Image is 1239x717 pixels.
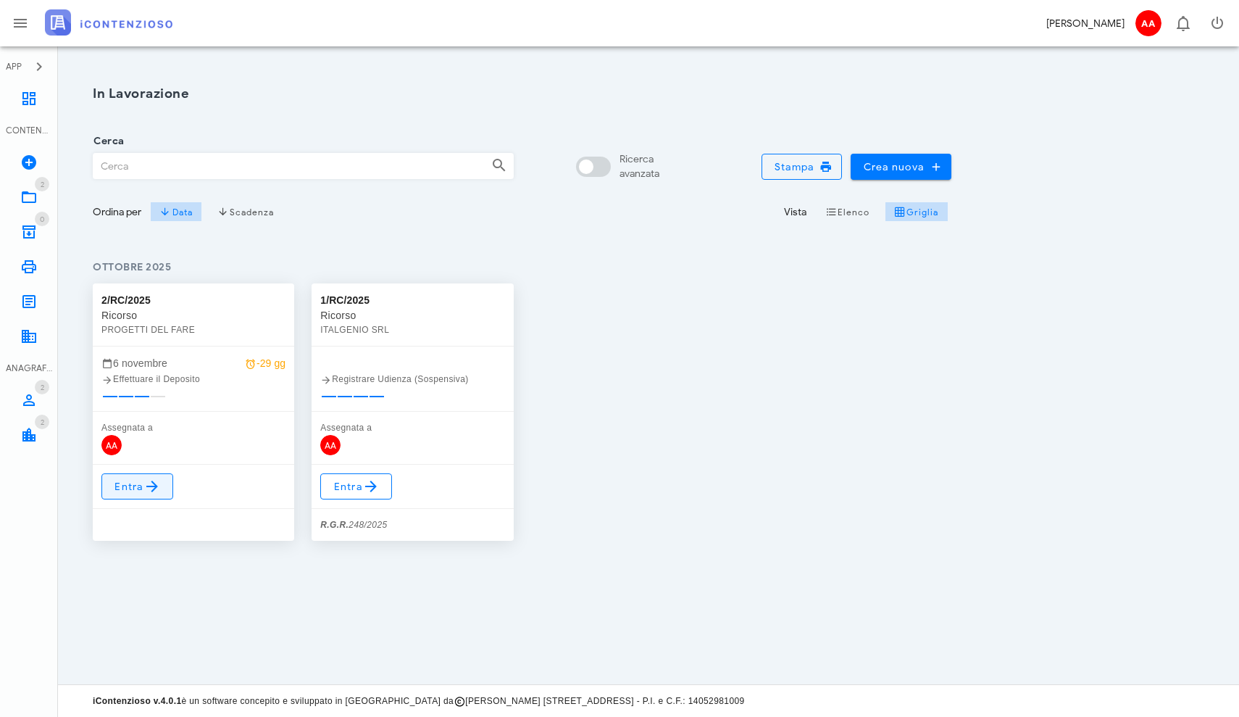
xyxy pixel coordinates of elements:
[320,292,370,308] div: 1/RC/2025
[320,520,349,530] strong: R.G.R.
[40,215,44,224] span: 0
[862,160,940,173] span: Crea nuova
[89,134,124,149] label: Cerca
[101,435,122,455] span: AA
[1135,10,1161,36] span: AA
[320,473,392,500] a: Entra
[774,160,830,173] span: Stampa
[114,478,161,495] span: Entra
[35,380,49,394] span: Distintivo
[6,362,52,375] div: ANAGRAFICA
[1165,6,1200,41] button: Distintivo
[851,154,951,180] button: Crea nuova
[159,206,192,217] span: Data
[333,478,380,495] span: Entra
[320,420,504,435] div: Assegnata a
[101,473,173,500] a: Entra
[320,435,341,455] span: AA
[45,9,172,36] img: logo-text-2x.png
[619,152,659,181] div: Ricerca avanzata
[1046,16,1125,31] div: [PERSON_NAME]
[35,415,49,429] span: Distintivo
[815,202,879,222] button: Elenco
[101,420,285,435] div: Assegnata a
[784,204,806,220] div: Vista
[101,292,151,308] div: 2/RC/2025
[894,206,939,217] span: Griglia
[35,212,49,226] span: Distintivo
[41,418,44,427] span: 2
[825,206,870,217] span: Elenco
[6,124,52,137] div: CONTENZIOSO
[1130,6,1165,41] button: AA
[35,177,49,191] span: Distintivo
[101,308,285,323] div: Ricorso
[93,696,181,706] strong: iContenzioso v.4.0.1
[208,202,284,222] button: Scadenza
[93,84,951,104] h1: In Lavorazione
[41,180,44,189] span: 2
[762,154,843,180] button: Stampa
[320,518,387,532] div: 248/2025
[93,260,951,275] h4: ottobre 2025
[885,202,948,222] button: Griglia
[101,323,285,337] div: PROGETTI DEL FARE
[93,154,480,178] input: Cerca
[93,204,141,220] div: Ordina per
[41,383,44,392] span: 2
[150,202,202,222] button: Data
[320,323,504,337] div: ITALGENIO SRL
[245,355,285,371] div: -29 gg
[320,372,504,386] div: Registrare Udienza (Sospensiva)
[101,372,285,386] div: Effettuare il Deposito
[320,308,504,323] div: Ricorso
[217,206,275,217] span: Scadenza
[101,355,285,371] div: 6 novembre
